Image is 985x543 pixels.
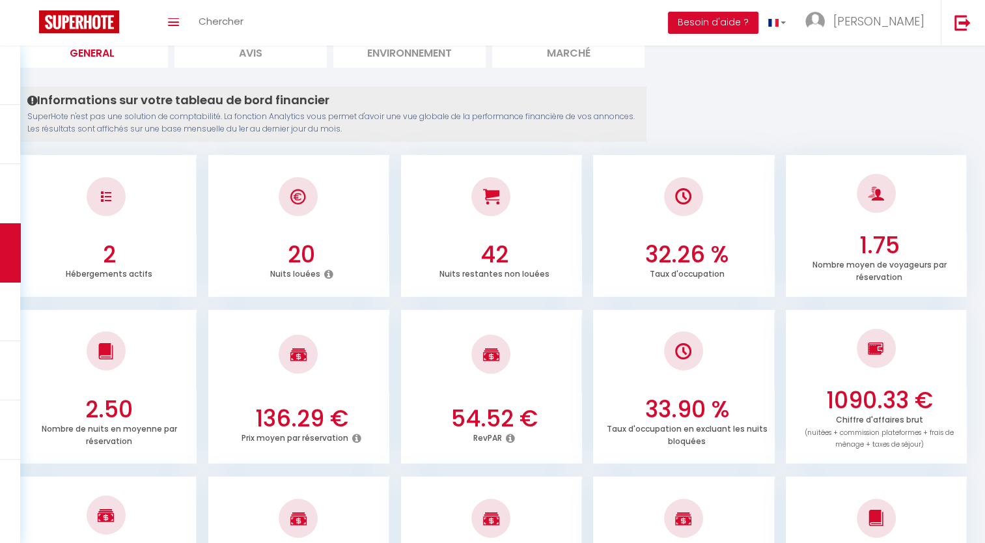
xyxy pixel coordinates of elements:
p: RevPAR [473,430,502,443]
h4: Informations sur votre tableau de bord financier [27,93,635,107]
li: General [16,36,168,68]
h3: 54.52 € [409,405,578,432]
p: Taux d'occupation en excluant les nuits bloquées [606,421,767,447]
p: Prix moyen par réservation [242,430,348,443]
h3: 2.50 [25,396,193,423]
p: Hébergements actifs [66,266,152,279]
p: Taux d'occupation [649,266,724,279]
img: NO IMAGE [868,341,884,356]
h3: 20 [217,241,386,268]
p: Nuits louées [270,266,320,279]
li: Marché [492,36,645,68]
p: Nombre de nuits en moyenne par réservation [42,421,177,447]
p: Nuits restantes non louées [439,266,549,279]
span: [PERSON_NAME] [833,13,924,29]
img: NO IMAGE [675,343,691,359]
img: logout [954,14,971,31]
p: Chiffre d'affaires brut [805,411,954,450]
h3: 42 [409,241,578,268]
li: Environnement [333,36,486,68]
h3: 33.90 % [602,396,771,423]
h3: 2 [25,241,193,268]
button: Besoin d'aide ? [668,12,758,34]
p: SuperHote n'est pas une solution de comptabilité. La fonction Analytics vous permet d'avoir une v... [27,111,635,135]
h3: 1.75 [795,232,964,259]
img: NO IMAGE [101,191,111,202]
li: Avis [174,36,327,68]
h3: 136.29 € [217,405,386,432]
img: ... [805,12,825,31]
p: Nombre moyen de voyageurs par réservation [812,257,947,283]
span: (nuitées + commission plateformes + frais de ménage + taxes de séjour) [805,428,954,450]
h3: 32.26 % [602,241,771,268]
span: Chercher [199,14,243,28]
img: Super Booking [39,10,119,33]
h3: 1090.33 € [795,387,964,414]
